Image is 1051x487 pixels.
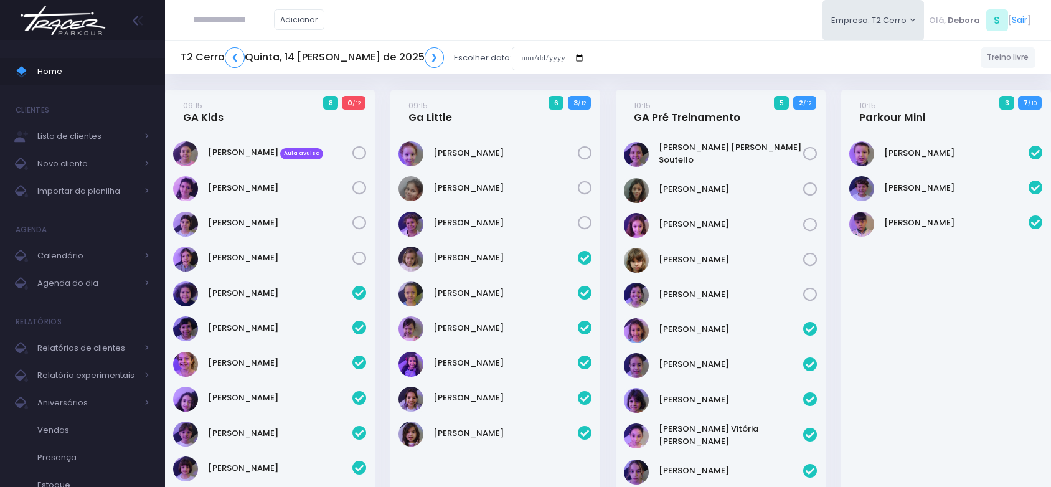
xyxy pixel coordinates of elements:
img: Isabel Amado [398,212,423,237]
a: Treino livre [981,47,1036,68]
a: Adicionar [274,9,325,30]
img: Antonieta Bonna Gobo N Silva [398,141,423,166]
span: Debora [948,14,980,27]
img: Catarina Andrade [398,247,423,272]
a: Sair [1012,14,1027,27]
strong: 7 [1024,98,1028,108]
a: [PERSON_NAME] [433,287,578,300]
a: [PERSON_NAME] [433,427,578,440]
img: Sofia John [624,283,649,308]
a: 10:15GA Pré Treinamento [634,99,740,124]
span: Presença [37,450,149,466]
img: Luzia Rolfini Fernandes [624,353,649,378]
h5: T2 Cerro Quinta, 14 [PERSON_NAME] de 2025 [181,47,444,68]
img: Mariana Abramo [173,456,198,481]
a: [PERSON_NAME] [659,465,803,477]
img: Manuela Santos [398,352,423,377]
span: Aniversários [37,395,137,411]
a: [PERSON_NAME] [208,217,352,229]
img: Julia Merlino Donadell [398,316,423,341]
small: 10:15 [634,100,651,111]
span: Lista de clientes [37,128,137,144]
small: 09:15 [408,100,428,111]
a: [PERSON_NAME] [659,253,803,266]
a: [PERSON_NAME] [433,147,578,159]
a: [PERSON_NAME] [659,323,803,336]
img: VIOLETA GIMENEZ VIARD DE AGUIAR [624,460,649,485]
strong: 2 [799,98,803,108]
img: Nina Carletto Barbosa [624,248,649,273]
img: Teresa Navarro Cortez [398,422,423,447]
img: Isabel Silveira Chulam [398,281,423,306]
a: [PERSON_NAME] [659,183,803,196]
img: Heloísa Amado [398,176,423,201]
small: / 10 [1028,100,1037,107]
a: [PERSON_NAME] [659,288,803,301]
img: Guilherme Soares Naressi [849,141,874,166]
img: Alice Oliveira Castro [624,318,649,343]
a: [PERSON_NAME] [208,322,352,334]
img: Luisa Tomchinsky Montezano [624,213,649,238]
a: [PERSON_NAME] [208,287,352,300]
strong: 0 [347,98,352,108]
a: [PERSON_NAME] [433,392,578,404]
span: 8 [323,96,338,110]
img: Theo Cabral [849,212,874,237]
span: 5 [774,96,789,110]
span: Calendário [37,248,137,264]
a: ❯ [425,47,445,68]
img: Maria Clara Frateschi [173,422,198,447]
a: [PERSON_NAME] Aula avulsa [208,146,352,159]
div: Escolher data: [181,44,593,72]
small: / 12 [803,100,811,107]
span: Aula avulsa [280,148,323,159]
a: [PERSON_NAME] [884,182,1029,194]
small: 10:15 [859,100,876,111]
a: [PERSON_NAME] [433,322,578,334]
a: [PERSON_NAME] [659,394,803,406]
a: [PERSON_NAME] Vitória [PERSON_NAME] [659,423,803,447]
a: [PERSON_NAME] [433,182,578,194]
img: Gabriela Libardi Galesi Bernardo [173,352,198,377]
h4: Agenda [16,217,47,242]
a: ❮ [225,47,245,68]
small: 09:15 [183,100,202,111]
img: Beatriz Cogo [173,141,198,166]
a: [PERSON_NAME] [208,357,352,369]
img: Olivia Chiesa [173,247,198,272]
a: [PERSON_NAME] [884,147,1029,159]
img: Martina Fernandes Grimaldi [173,212,198,237]
span: Novo cliente [37,156,137,172]
span: Relatórios de clientes [37,340,137,356]
small: / 12 [578,100,586,107]
strong: 3 [573,98,578,108]
a: [PERSON_NAME] [PERSON_NAME] Soutello [659,141,803,166]
span: Agenda do dia [37,275,137,291]
span: S [986,9,1008,31]
span: 6 [549,96,563,110]
span: Home [37,64,149,80]
span: 3 [999,96,1014,110]
img: Maria Vitória Silva Moura [624,423,649,448]
a: [PERSON_NAME] [208,392,352,404]
a: [PERSON_NAME] [433,357,578,369]
span: Importar da planilha [37,183,137,199]
img: Ana Beatriz Xavier Roque [173,281,198,306]
img: Julia de Campos Munhoz [624,178,649,203]
h4: Clientes [16,98,49,123]
a: [PERSON_NAME] [208,427,352,440]
img: Beatriz Kikuchi [173,316,198,341]
a: 09:15GA Kids [183,99,224,124]
a: [PERSON_NAME] [433,252,578,264]
h4: Relatórios [16,310,62,334]
div: [ ] [924,6,1035,34]
small: / 12 [352,100,361,107]
span: Vendas [37,422,149,438]
a: [PERSON_NAME] [208,182,352,194]
a: 09:15Ga Little [408,99,452,124]
span: Relatório experimentais [37,367,137,384]
a: [PERSON_NAME] [208,252,352,264]
img: Clara Guimaraes Kron [173,176,198,201]
span: Olá, [929,14,946,27]
img: Isabela de Brito Moffa [173,387,198,412]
